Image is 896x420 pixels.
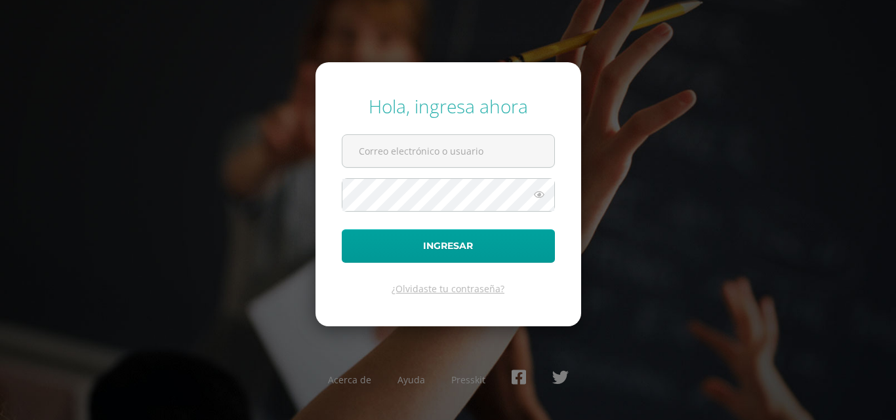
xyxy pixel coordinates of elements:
[342,94,555,119] div: Hola, ingresa ahora
[342,135,554,167] input: Correo electrónico o usuario
[328,373,371,386] a: Acerca de
[397,373,425,386] a: Ayuda
[342,229,555,263] button: Ingresar
[451,373,485,386] a: Presskit
[392,282,504,295] a: ¿Olvidaste tu contraseña?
